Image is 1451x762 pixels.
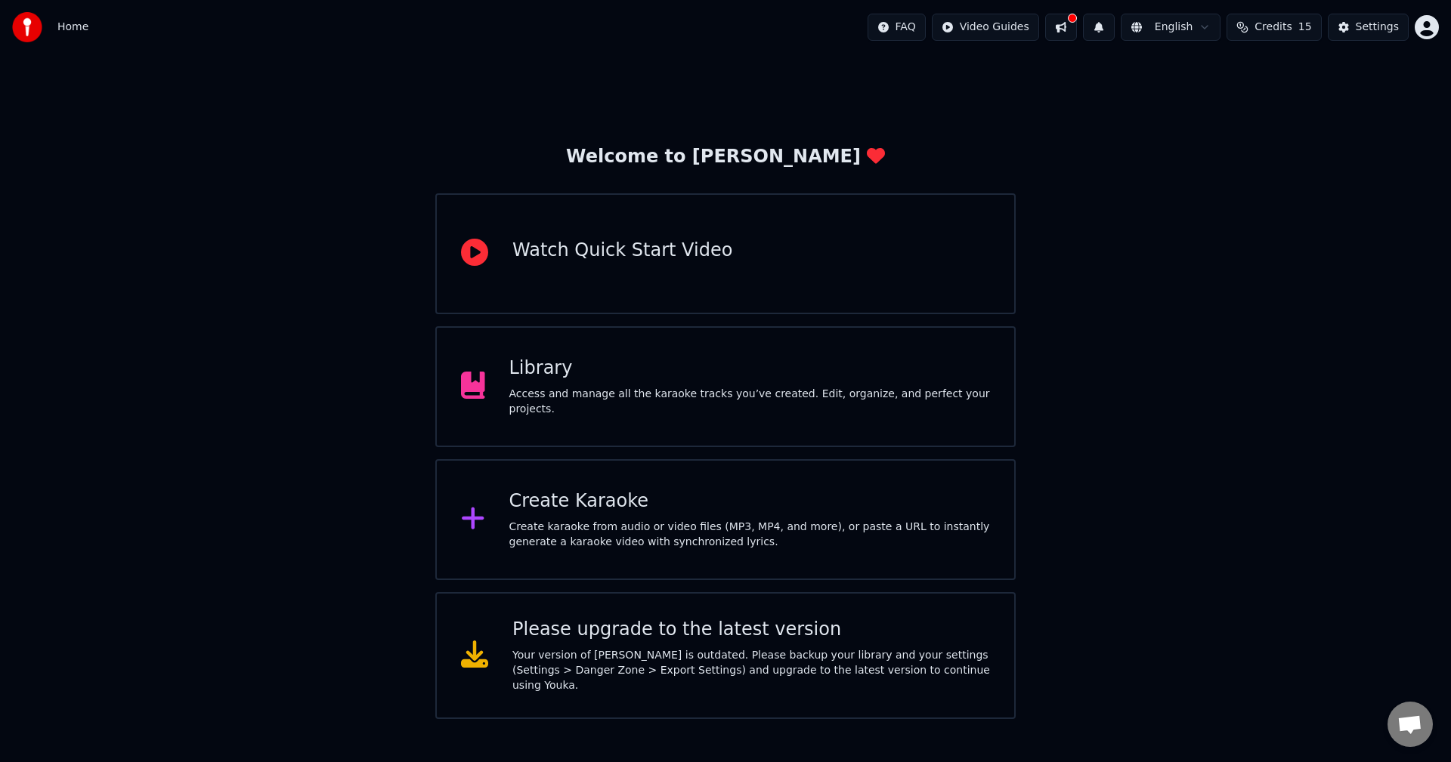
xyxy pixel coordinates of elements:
div: Please upgrade to the latest version [512,618,990,642]
button: Video Guides [932,14,1039,41]
div: Your version of [PERSON_NAME] is outdated. Please backup your library and your settings (Settings... [512,648,990,693]
a: Open chat [1388,702,1433,747]
div: Create karaoke from audio or video files (MP3, MP4, and more), or paste a URL to instantly genera... [509,520,991,550]
span: Credits [1255,20,1292,35]
button: FAQ [868,14,926,41]
nav: breadcrumb [57,20,88,35]
span: Home [57,20,88,35]
button: Credits15 [1227,14,1321,41]
button: Settings [1328,14,1409,41]
div: Welcome to [PERSON_NAME] [566,145,885,169]
div: Watch Quick Start Video [512,239,732,263]
span: 15 [1298,20,1312,35]
div: Library [509,356,991,381]
img: youka [12,12,42,42]
div: Create Karaoke [509,489,991,514]
div: Settings [1356,20,1399,35]
div: Access and manage all the karaoke tracks you’ve created. Edit, organize, and perfect your projects. [509,387,991,417]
